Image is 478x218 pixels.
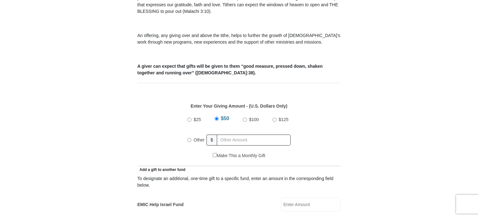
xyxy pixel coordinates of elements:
span: Add a gift to another fund [137,167,186,172]
label: Make This a Monthly Gift [213,152,265,159]
p: An offering, any giving over and above the tithe, helps to further the growth of [DEMOGRAPHIC_DAT... [137,32,341,45]
span: Other [194,137,205,142]
input: Other Amount [217,135,291,146]
div: To designate an additional, one-time gift to a specific fund, enter an amount in the correspondin... [137,175,341,189]
span: $50 [221,116,229,121]
span: $25 [194,117,201,122]
span: $125 [279,117,288,122]
span: $ [206,135,217,146]
input: Enter Amount [281,198,341,211]
span: $100 [249,117,259,122]
input: Make This a Monthly Gift [213,153,217,157]
label: EMIC Help Israel Fund [137,201,184,208]
strong: Enter Your Giving Amount - (U.S. Dollars Only) [191,104,287,109]
b: A giver can expect that gifts will be given to them “good measure, pressed down, shaken together ... [137,64,323,75]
